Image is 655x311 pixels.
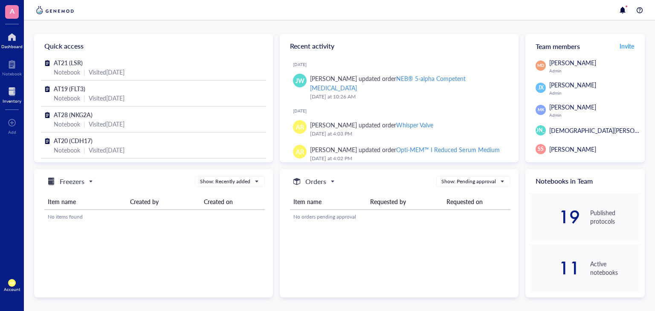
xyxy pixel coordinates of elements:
[4,287,20,292] div: Account
[549,68,640,73] div: Admin
[84,67,85,77] div: |
[54,93,80,103] div: Notebook
[54,58,83,67] span: AT21 (LSR)
[620,42,634,50] span: Invite
[590,259,640,276] div: Active notebooks
[8,130,16,135] div: Add
[619,39,635,53] button: Invite
[84,93,85,103] div: |
[127,194,200,210] th: Created by
[200,194,265,210] th: Created on
[296,122,304,132] span: AR
[44,194,127,210] th: Item name
[396,145,499,154] div: Opti-MEM™ I Reduced Serum Medium
[538,84,544,92] span: JX
[520,127,562,134] span: [PERSON_NAME]
[396,121,433,129] div: Whisper Valve
[549,112,640,118] div: Admin
[296,147,304,156] span: AR
[84,145,85,155] div: |
[549,81,596,89] span: [PERSON_NAME]
[54,119,80,129] div: Notebook
[1,44,23,49] div: Dashboard
[89,67,125,77] div: Visited [DATE]
[10,6,14,16] span: A
[287,117,512,141] a: AR[PERSON_NAME] updated orderWhisper Valve[DATE] at 4:03 PM
[3,98,21,104] div: Inventory
[54,110,93,119] span: AT28 (NKG2A)
[54,67,80,77] div: Notebook
[48,213,261,221] div: No items found
[3,85,21,104] a: Inventory
[54,84,85,93] span: AT19 (FLT3)
[10,281,14,285] span: AR
[60,176,84,187] h5: Freezers
[525,34,645,58] div: Team members
[549,58,596,67] span: [PERSON_NAME]
[310,145,500,154] div: [PERSON_NAME] updated order
[310,92,505,101] div: [DATE] at 10:26 AM
[287,70,512,104] a: JW[PERSON_NAME] updated orderNEB® 5-alpha Competent [MEDICAL_DATA][DATE] at 10:26 AM
[84,119,85,129] div: |
[310,120,433,130] div: [PERSON_NAME] updated order
[538,145,544,153] span: SS
[54,145,80,155] div: Notebook
[590,208,640,225] div: Published protocols
[54,136,93,145] span: AT20 (CDH17)
[34,34,273,58] div: Quick access
[34,5,76,15] img: genemod-logo
[530,261,580,275] div: 11
[287,141,512,166] a: AR[PERSON_NAME] updated orderOpti-MEM™ I Reduced Serum Medium[DATE] at 4:02 PM
[537,63,544,69] span: MD
[293,62,512,67] div: [DATE]
[89,119,125,129] div: Visited [DATE]
[549,90,640,95] div: Admin
[2,71,22,76] div: Notebook
[296,76,304,85] span: JW
[549,103,596,111] span: [PERSON_NAME]
[1,30,23,49] a: Dashboard
[530,210,580,224] div: 19
[290,194,367,210] th: Item name
[310,74,505,92] div: [PERSON_NAME] updated order
[293,213,507,221] div: No orders pending approval
[305,176,326,187] h5: Orders
[200,178,250,185] div: Show: Recently added
[367,194,443,210] th: Requested by
[525,169,645,193] div: Notebooks in Team
[443,194,510,210] th: Requested on
[280,34,519,58] div: Recent activity
[310,130,505,138] div: [DATE] at 4:03 PM
[293,108,512,113] div: [DATE]
[537,107,544,113] span: MK
[89,145,125,155] div: Visited [DATE]
[549,145,596,153] span: [PERSON_NAME]
[89,93,125,103] div: Visited [DATE]
[2,58,22,76] a: Notebook
[441,178,496,185] div: Show: Pending approval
